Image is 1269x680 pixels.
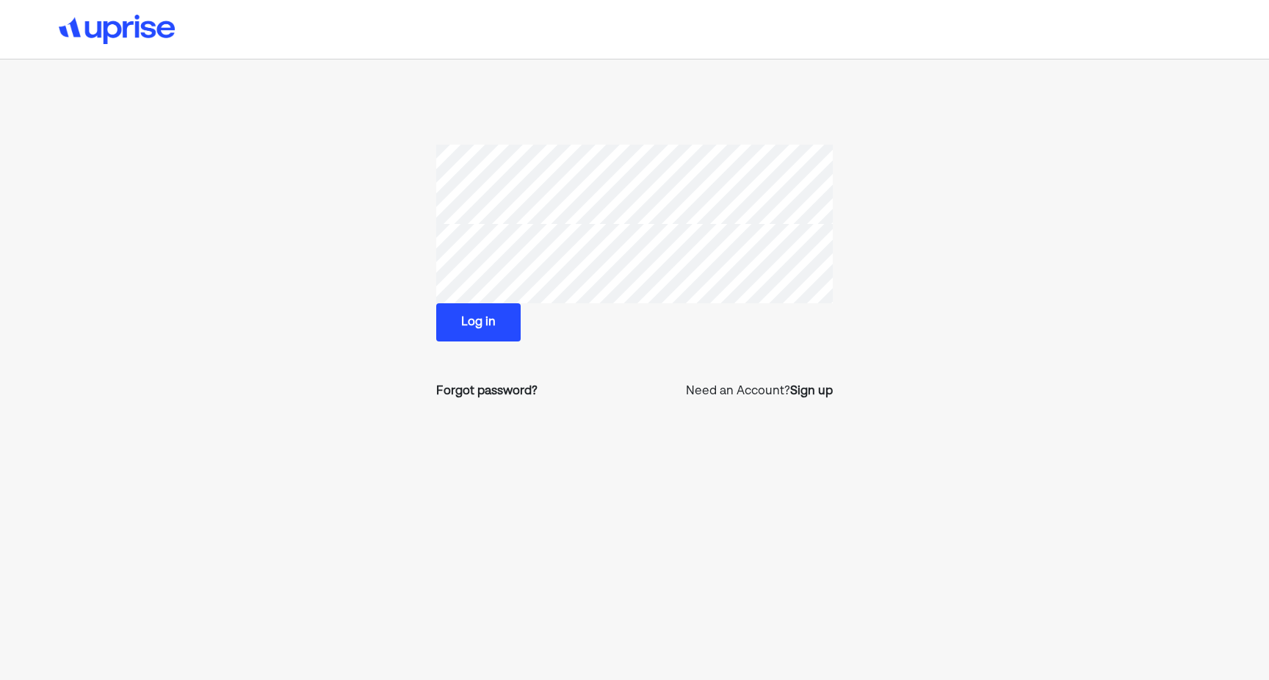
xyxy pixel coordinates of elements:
button: Log in [436,303,521,341]
a: Forgot password? [436,383,538,400]
p: Need an Account? [686,383,833,400]
a: Sign up [790,383,833,400]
